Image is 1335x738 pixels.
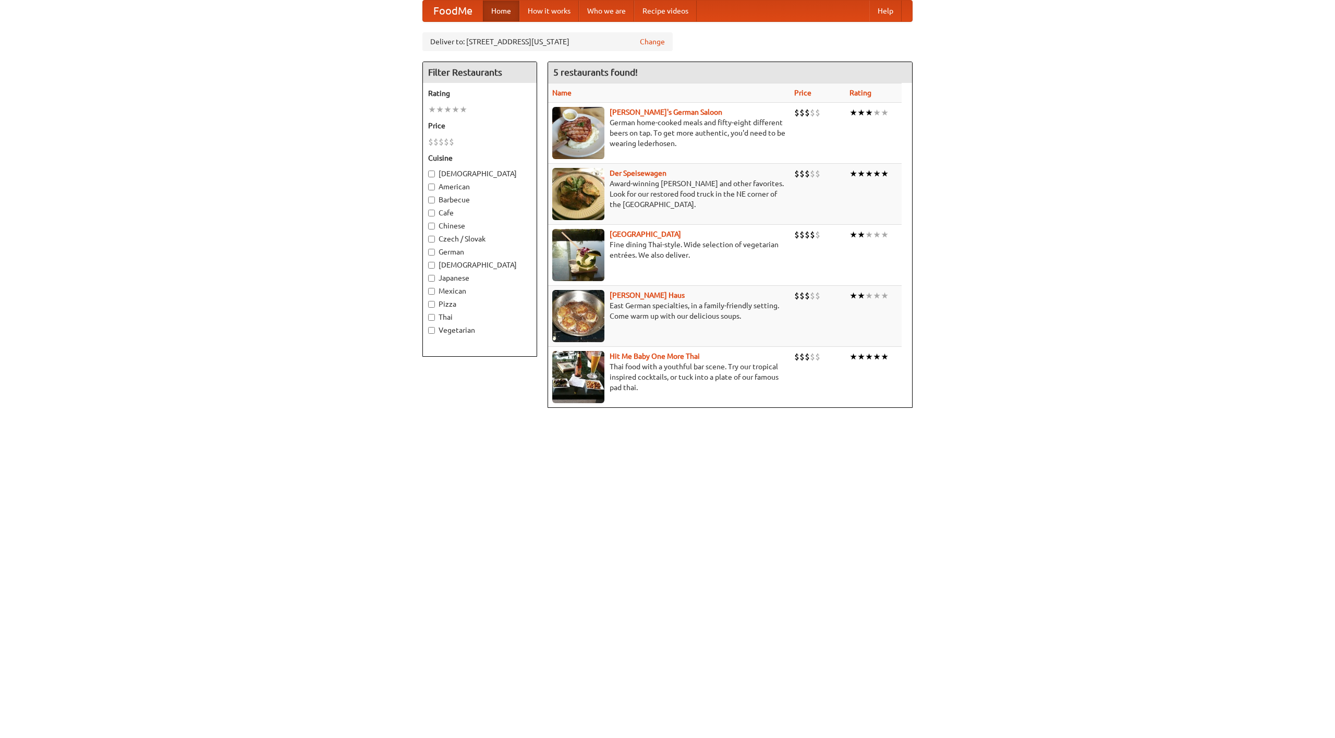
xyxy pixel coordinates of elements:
label: Mexican [428,286,531,296]
li: ★ [881,351,889,362]
input: [DEMOGRAPHIC_DATA] [428,171,435,177]
h5: Rating [428,88,531,99]
li: ★ [865,229,873,240]
li: $ [444,136,449,148]
a: Change [640,37,665,47]
li: ★ [459,104,467,115]
li: $ [439,136,444,148]
img: satay.jpg [552,229,604,281]
li: ★ [849,351,857,362]
li: $ [805,351,810,362]
li: ★ [873,107,881,118]
input: Japanese [428,275,435,282]
li: $ [810,107,815,118]
li: ★ [849,168,857,179]
input: Barbecue [428,197,435,203]
li: $ [815,168,820,179]
li: ★ [849,107,857,118]
li: ★ [857,107,865,118]
li: ★ [873,351,881,362]
li: $ [794,290,799,301]
a: Who we are [579,1,634,21]
div: Deliver to: [STREET_ADDRESS][US_STATE] [422,32,673,51]
li: $ [799,107,805,118]
li: $ [815,290,820,301]
li: $ [794,107,799,118]
li: ★ [873,290,881,301]
li: $ [794,229,799,240]
input: [DEMOGRAPHIC_DATA] [428,262,435,269]
li: $ [805,168,810,179]
li: $ [810,229,815,240]
li: ★ [857,290,865,301]
li: $ [794,351,799,362]
a: Help [869,1,902,21]
li: ★ [436,104,444,115]
label: Cafe [428,208,531,218]
li: $ [810,290,815,301]
li: ★ [444,104,452,115]
li: ★ [849,229,857,240]
label: Barbecue [428,195,531,205]
img: speisewagen.jpg [552,168,604,220]
li: ★ [873,168,881,179]
b: Der Speisewagen [610,169,666,177]
a: Home [483,1,519,21]
li: ★ [849,290,857,301]
li: ★ [881,107,889,118]
a: FoodMe [423,1,483,21]
input: Czech / Slovak [428,236,435,243]
li: $ [815,107,820,118]
li: ★ [865,168,873,179]
label: Pizza [428,299,531,309]
a: [PERSON_NAME] Haus [610,291,685,299]
li: ★ [857,168,865,179]
li: $ [428,136,433,148]
li: $ [810,351,815,362]
input: Thai [428,314,435,321]
li: ★ [865,107,873,118]
li: $ [815,351,820,362]
li: ★ [881,168,889,179]
li: ★ [428,104,436,115]
input: Vegetarian [428,327,435,334]
b: Hit Me Baby One More Thai [610,352,700,360]
li: ★ [881,290,889,301]
p: Thai food with a youthful bar scene. Try our tropical inspired cocktails, or tuck into a plate of... [552,361,786,393]
li: ★ [865,290,873,301]
input: Cafe [428,210,435,216]
a: How it works [519,1,579,21]
li: $ [449,136,454,148]
li: ★ [452,104,459,115]
h5: Cuisine [428,153,531,163]
li: $ [799,168,805,179]
li: $ [805,290,810,301]
h4: Filter Restaurants [423,62,537,83]
a: Price [794,89,811,97]
li: $ [799,290,805,301]
a: Name [552,89,572,97]
label: Chinese [428,221,531,231]
a: Recipe videos [634,1,697,21]
a: [PERSON_NAME]'s German Saloon [610,108,722,116]
a: Rating [849,89,871,97]
img: babythai.jpg [552,351,604,403]
a: [GEOGRAPHIC_DATA] [610,230,681,238]
label: [DEMOGRAPHIC_DATA] [428,260,531,270]
label: German [428,247,531,257]
input: Chinese [428,223,435,229]
input: American [428,184,435,190]
li: $ [799,229,805,240]
li: ★ [881,229,889,240]
li: ★ [865,351,873,362]
li: ★ [857,229,865,240]
img: esthers.jpg [552,107,604,159]
input: Mexican [428,288,435,295]
p: German home-cooked meals and fifty-eight different beers on tap. To get more authentic, you'd nee... [552,117,786,149]
li: $ [794,168,799,179]
p: Award-winning [PERSON_NAME] and other favorites. Look for our restored food truck in the NE corne... [552,178,786,210]
label: American [428,182,531,192]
